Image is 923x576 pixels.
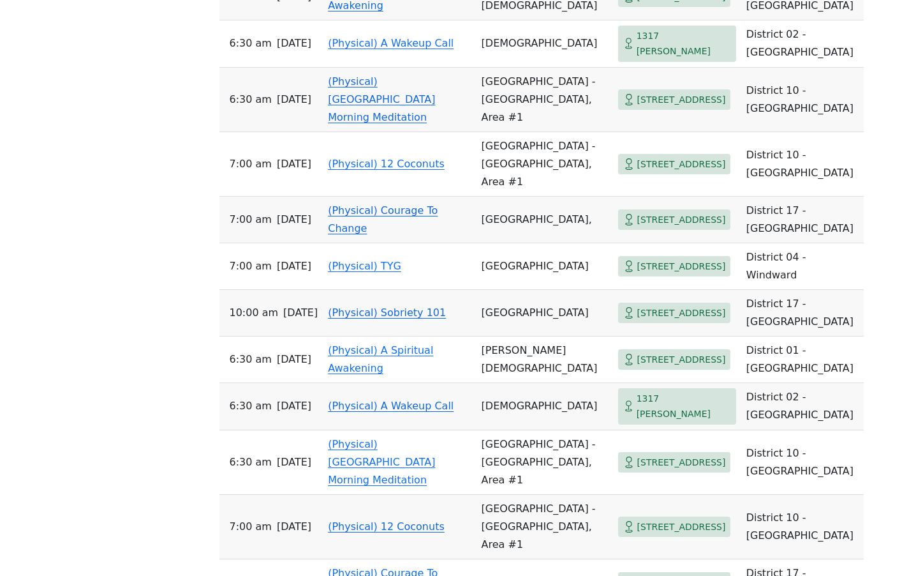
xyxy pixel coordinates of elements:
a: (Physical) A Wakeup Call [328,400,454,412]
td: District 10 - [GEOGRAPHIC_DATA] [741,132,864,197]
a: (Physical) 12 Coconuts [328,158,445,170]
span: [DATE] [277,397,311,415]
td: [GEOGRAPHIC_DATA] [476,243,613,290]
td: District 17 - [GEOGRAPHIC_DATA] [741,290,864,337]
span: 6:30 AM [230,34,272,52]
a: (Physical) A Spiritual Awakening [328,344,433,374]
span: 7:00 AM [230,211,272,229]
td: District 04 - Windward [741,243,864,290]
a: (Physical) A Wakeup Call [328,37,454,49]
span: 6:30 AM [230,91,272,109]
td: [GEOGRAPHIC_DATA] - [GEOGRAPHIC_DATA], Area #1 [476,430,613,495]
a: (Physical) [GEOGRAPHIC_DATA] Morning Meditation [328,438,435,486]
span: [STREET_ADDRESS] [637,92,726,108]
span: [STREET_ADDRESS] [637,519,726,535]
span: [STREET_ADDRESS] [637,305,726,321]
td: [GEOGRAPHIC_DATA] [476,290,613,337]
td: District 10 - [GEOGRAPHIC_DATA] [741,68,864,132]
span: [STREET_ADDRESS] [637,212,726,228]
a: (Physical) Sobriety 101 [328,307,446,319]
span: [STREET_ADDRESS] [637,455,726,471]
span: [STREET_ADDRESS] [637,352,726,368]
span: [DATE] [277,34,311,52]
td: [GEOGRAPHIC_DATA] - [GEOGRAPHIC_DATA], Area #1 [476,495,613,559]
td: [DEMOGRAPHIC_DATA] [476,383,613,430]
span: [DATE] [277,518,311,536]
span: [STREET_ADDRESS] [637,156,726,172]
td: District 10 - [GEOGRAPHIC_DATA] [741,430,864,495]
a: (Physical) 12 Coconuts [328,520,445,533]
td: [GEOGRAPHIC_DATA] - [GEOGRAPHIC_DATA], Area #1 [476,68,613,132]
td: District 01 - [GEOGRAPHIC_DATA] [741,337,864,383]
span: 7:00 AM [230,257,272,275]
span: [DATE] [277,91,311,109]
td: [DEMOGRAPHIC_DATA] [476,20,613,68]
td: [GEOGRAPHIC_DATA], [476,197,613,243]
span: [DATE] [277,257,311,275]
span: [DATE] [277,211,311,229]
span: 10:00 AM [230,304,279,322]
a: (Physical) Courage To Change [328,204,438,234]
span: 1317 [PERSON_NAME] [637,391,731,422]
span: 6:30 AM [230,397,272,415]
td: District 17 - [GEOGRAPHIC_DATA] [741,197,864,243]
span: [DATE] [277,351,311,368]
td: District 02 - [GEOGRAPHIC_DATA] [741,20,864,68]
td: [PERSON_NAME][DEMOGRAPHIC_DATA] [476,337,613,383]
span: 6:30 AM [230,351,272,368]
span: [DATE] [283,304,318,322]
span: [DATE] [277,155,311,173]
span: 7:00 AM [230,518,272,536]
span: 6:30 AM [230,453,272,471]
td: District 02 - [GEOGRAPHIC_DATA] [741,383,864,430]
span: [DATE] [277,453,311,471]
a: (Physical) [GEOGRAPHIC_DATA] Morning Meditation [328,75,435,123]
span: 1317 [PERSON_NAME] [637,28,731,59]
a: (Physical) TYG [328,260,401,272]
td: [GEOGRAPHIC_DATA] - [GEOGRAPHIC_DATA], Area #1 [476,132,613,197]
span: 7:00 AM [230,155,272,173]
td: District 10 - [GEOGRAPHIC_DATA] [741,495,864,559]
span: [STREET_ADDRESS] [637,259,726,275]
